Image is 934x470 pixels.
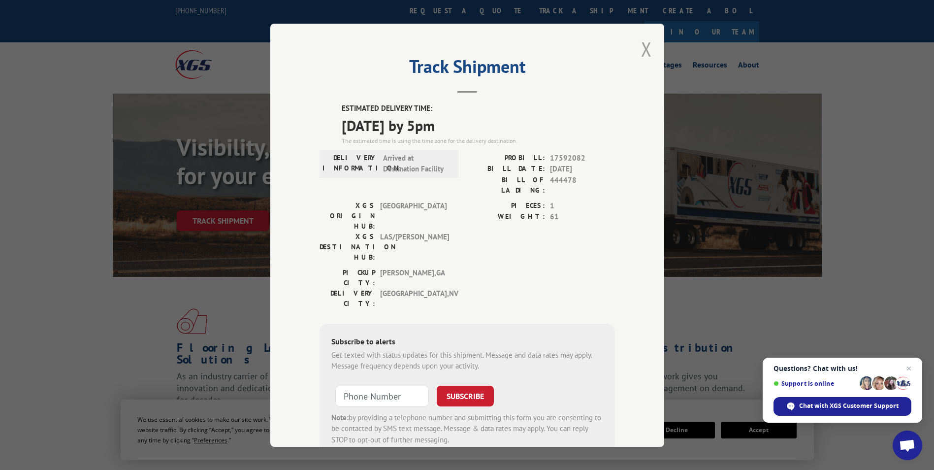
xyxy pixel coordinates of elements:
[437,385,494,406] button: SUBSCRIBE
[322,152,378,174] label: DELIVERY INFORMATION:
[331,335,603,349] div: Subscribe to alerts
[799,402,899,410] span: Chat with XGS Customer Support
[773,397,911,416] div: Chat with XGS Customer Support
[903,363,915,374] span: Close chat
[320,231,375,262] label: XGS DESTINATION HUB:
[550,164,615,175] span: [DATE]
[320,267,375,288] label: PICKUP CITY:
[342,114,615,136] span: [DATE] by 5pm
[380,200,447,231] span: [GEOGRAPHIC_DATA]
[467,211,545,223] label: WEIGHT:
[550,152,615,164] span: 17592082
[383,152,450,174] span: Arrived at Destination Facility
[331,412,349,422] strong: Note:
[335,385,429,406] input: Phone Number
[320,288,375,308] label: DELIVERY CITY:
[467,164,545,175] label: BILL DATE:
[380,267,447,288] span: [PERSON_NAME] , GA
[342,136,615,145] div: The estimated time is using the time zone for the delivery destination.
[467,200,545,211] label: PIECES:
[331,412,603,445] div: by providing a telephone number and submitting this form you are consenting to be contacted by SM...
[773,380,856,387] span: Support is online
[550,211,615,223] span: 61
[320,200,375,231] label: XGS ORIGIN HUB:
[467,152,545,164] label: PROBILL:
[380,288,447,308] span: [GEOGRAPHIC_DATA] , NV
[380,231,447,262] span: LAS/[PERSON_NAME]
[331,349,603,371] div: Get texted with status updates for this shipment. Message and data rates may apply. Message frequ...
[893,431,922,460] div: Open chat
[320,60,615,78] h2: Track Shipment
[641,36,652,62] button: Close modal
[467,174,545,195] label: BILL OF LADING:
[550,200,615,211] span: 1
[773,365,911,372] span: Questions? Chat with us!
[342,103,615,114] label: ESTIMATED DELIVERY TIME:
[550,174,615,195] span: 444478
